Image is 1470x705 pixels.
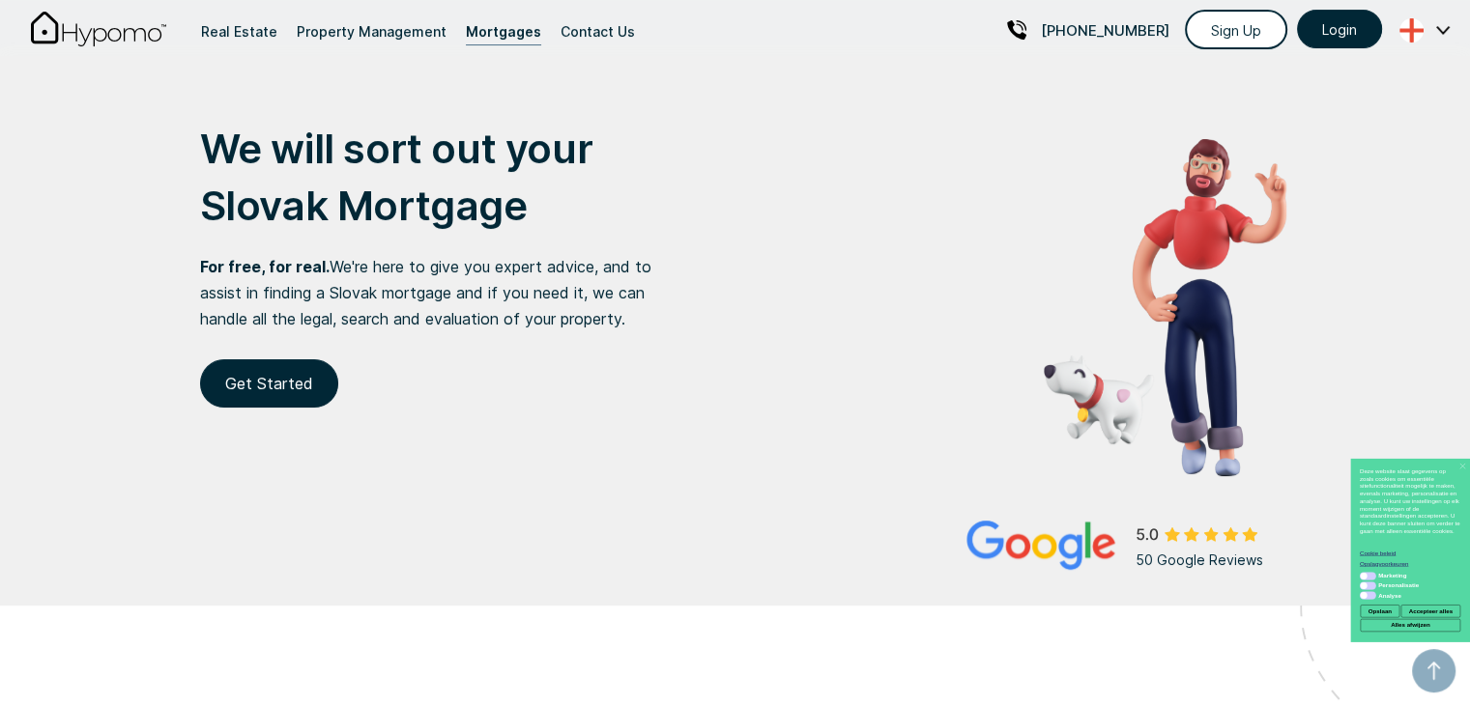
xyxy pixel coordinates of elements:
p: [PHONE_NUMBER] [1041,17,1169,43]
a: Sign Up [1185,10,1287,49]
button: Alles afwijzen [1361,619,1460,632]
span: Analyse [1378,592,1401,600]
a: Login [1297,10,1382,48]
button: Accepteer alles [1401,605,1460,617]
div: Real Estate [201,18,277,44]
p: We're here to give you expert advice, and to assist in finding a Slovak mortgage and if you need ... [200,254,675,332]
div: 50 Google Reviews [1136,547,1286,573]
span: Marketing [1378,573,1406,580]
div: Contact Us [561,18,635,44]
span: Deze website slaat gegevens op zoals cookies om essentiële sitefunctionaliteit mogelijk te maken,... [1360,467,1461,544]
a: Get Started [200,359,338,408]
div: Property Management [297,18,447,44]
button: Opslaan [1361,605,1399,617]
div: Mortgages [466,18,541,44]
a: [PHONE_NUMBER] [1007,7,1169,53]
a: Opslagvoorkeuren [1360,560,1461,568]
a: Cookie beleid [1360,550,1461,557]
strong: For free, for real. [200,257,330,276]
h1: We will sort out your Slovak Mortgage [200,121,675,235]
span: Personalisatie [1378,582,1419,590]
a: 50 Google Reviews [966,521,1286,573]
